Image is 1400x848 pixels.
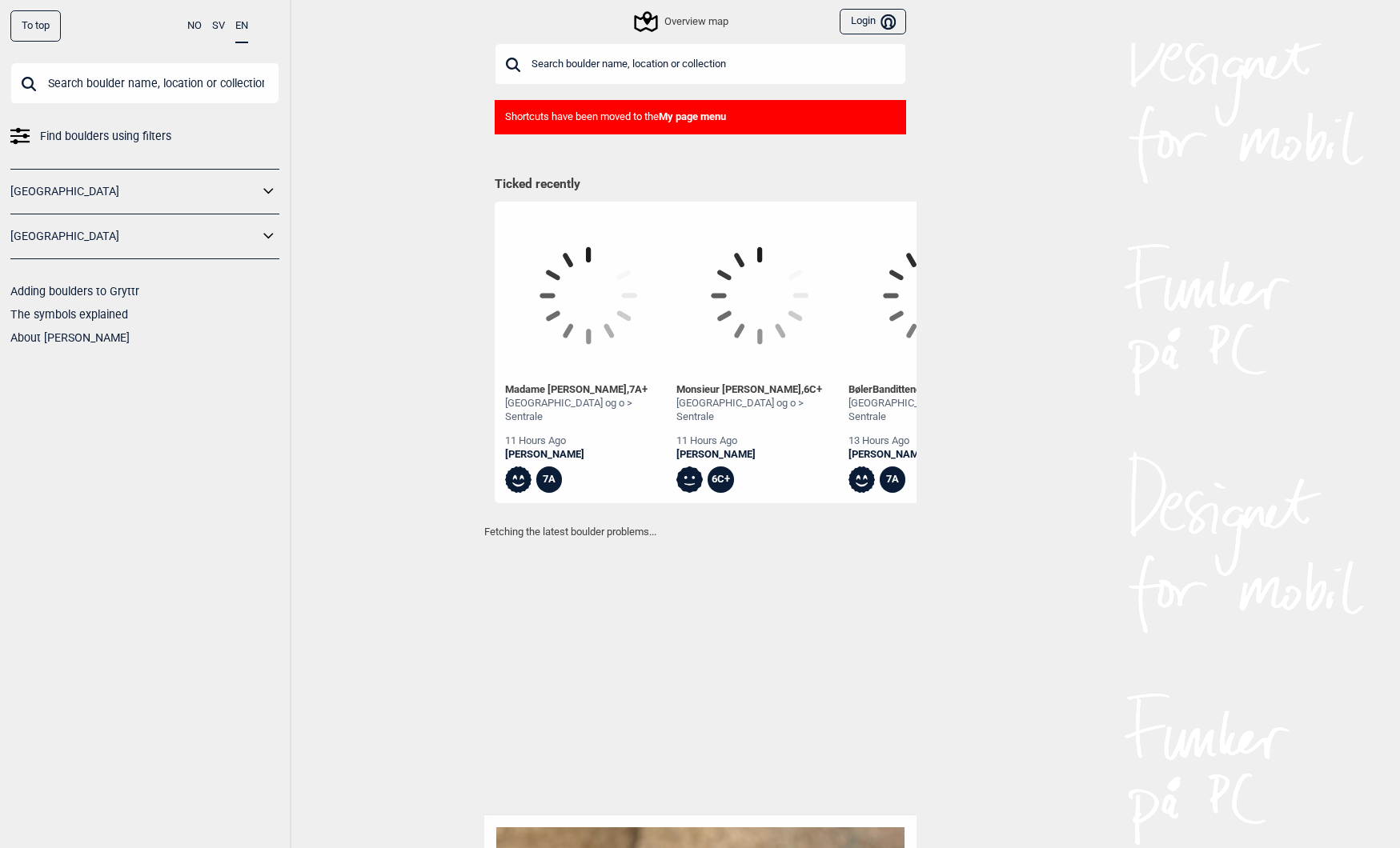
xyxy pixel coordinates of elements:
div: BølerBandittene , Ψ [848,383,1015,397]
div: 11 hours ago [676,434,843,448]
a: [PERSON_NAME] Brække [848,448,1015,462]
div: 7A [536,466,563,493]
div: [GEOGRAPHIC_DATA] og o > Sentrale [848,397,1015,424]
a: [GEOGRAPHIC_DATA] [10,225,259,248]
a: About [PERSON_NAME] [10,331,130,344]
div: [GEOGRAPHIC_DATA] og o > Sentrale [676,397,843,424]
div: [GEOGRAPHIC_DATA] og o > Sentrale [505,397,672,424]
div: To top [10,10,61,42]
div: 7A [880,466,906,493]
div: Madame [PERSON_NAME] , [505,383,672,397]
div: 11 hours ago [505,434,672,448]
span: Find boulders using filters [40,125,171,148]
div: 13 hours ago [848,434,1015,448]
span: 6C+ [804,383,822,395]
h1: Ticked recently [495,176,906,194]
a: Adding boulders to Gryttr [10,285,139,298]
input: Search boulder name, location or collection [10,62,279,104]
div: Shortcuts have been moved to the [495,100,906,134]
div: Monsieur [PERSON_NAME] , [676,383,843,397]
a: [PERSON_NAME] [505,448,672,462]
div: Overview map [636,12,728,31]
a: [GEOGRAPHIC_DATA] [10,180,259,203]
p: Fetching the latest boulder problems... [484,524,917,540]
button: SV [212,10,225,42]
button: NO [187,10,202,42]
button: EN [235,10,248,43]
a: The symbols explained [10,308,128,321]
span: 7A+ [629,383,648,395]
div: 6C+ [708,466,734,493]
a: Find boulders using filters [10,125,279,148]
input: Search boulder name, location or collection [495,43,906,85]
button: Login [840,9,905,35]
a: [PERSON_NAME] [676,448,843,462]
b: My page menu [659,110,726,122]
